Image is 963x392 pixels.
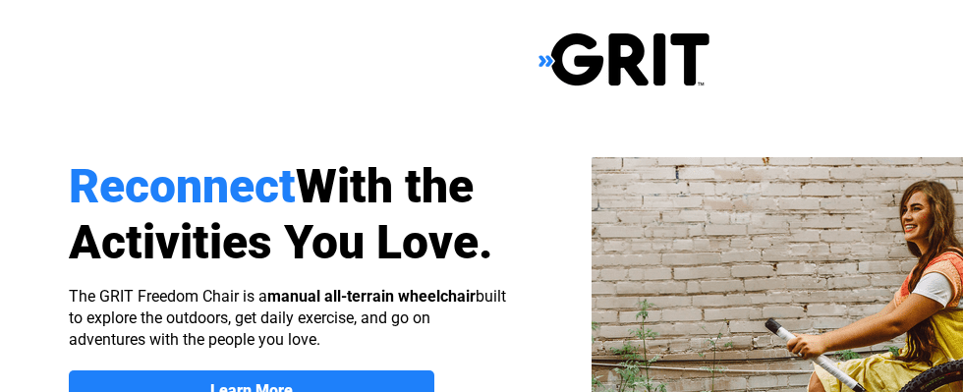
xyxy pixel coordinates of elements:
span: Activities You Love. [69,214,493,270]
strong: manual all-terrain wheelchair [267,287,476,306]
span: Reconnect [69,158,296,214]
span: With the [296,158,474,214]
span: The GRIT Freedom Chair is a built to explore the outdoors, get daily exercise, and go on adventur... [69,287,506,349]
